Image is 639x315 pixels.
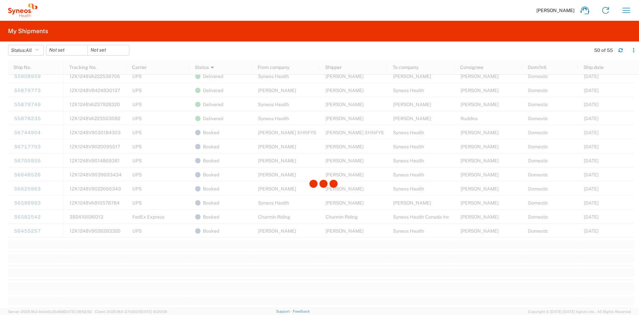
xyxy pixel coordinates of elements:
[95,310,167,314] span: Client: 2025.18.0-27d3021
[88,45,129,55] input: Not set
[46,45,88,55] input: Not set
[528,309,631,315] span: Copyright © [DATE]-[DATE] Agistix Inc., All Rights Reserved
[293,309,310,313] a: Feedback
[8,27,48,35] h2: My Shipments
[276,309,293,313] a: Support
[64,310,92,314] span: [DATE] 09:52:52
[8,45,44,56] button: Status:All
[26,48,32,53] span: All
[140,310,167,314] span: [DATE] 10:20:09
[536,7,574,13] span: [PERSON_NAME]
[8,310,92,314] span: Server: 2025.18.0-bb0e0c2bd68
[594,47,613,53] div: 50 of 55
